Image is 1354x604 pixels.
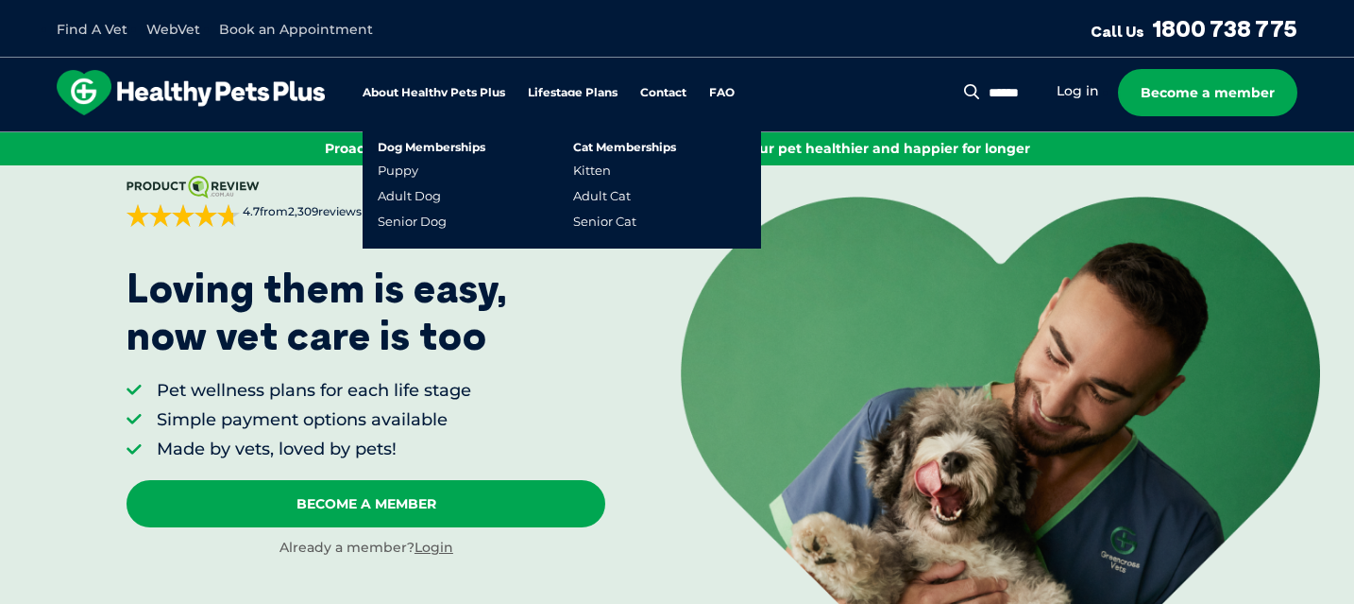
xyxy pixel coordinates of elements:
a: 4.7from2,309reviews [127,176,605,227]
a: Senior Dog [378,214,447,230]
a: Become A Member [127,480,605,527]
strong: 4.7 [243,204,260,218]
a: Senior Cat [573,214,636,230]
li: Made by vets, loved by pets! [157,438,471,461]
a: Puppy [378,163,418,179]
p: Loving them is easy, now vet care is too [127,265,508,360]
a: Login [415,539,453,556]
a: Adult Cat [573,188,631,204]
li: Pet wellness plans for each life stage [157,379,471,403]
span: from [240,204,362,220]
span: 2,309 reviews [288,204,362,218]
a: Become a member [1118,69,1297,116]
div: 4.7 out of 5 stars [127,204,240,227]
img: hpp-logo [57,70,325,115]
li: Simple payment options available [157,408,471,432]
a: Dog Memberships [378,142,485,153]
div: Already a member? [127,539,605,558]
a: Kitten [573,163,611,179]
span: Proactive, preventative wellness program designed to keep your pet healthier and happier for longer [325,140,1030,157]
a: Cat Memberships [573,142,676,153]
a: Adult Dog [378,188,441,204]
